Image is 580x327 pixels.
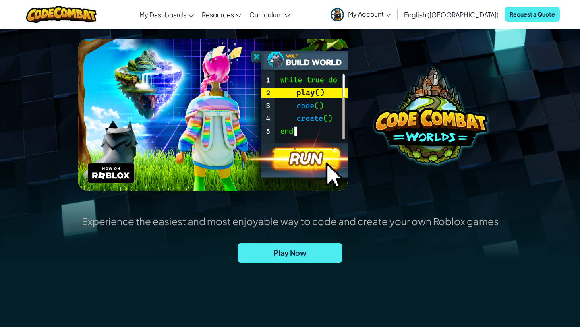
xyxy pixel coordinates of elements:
[139,10,186,19] span: My Dashboards
[374,66,488,164] img: coco-worlds-no-desc.png
[202,10,234,19] span: Resources
[245,4,294,25] a: Curriculum
[26,6,97,23] img: CodeCombat logo
[78,39,348,191] img: header.png
[238,243,342,263] a: Play Now
[404,10,499,19] span: English ([GEOGRAPHIC_DATA])
[505,7,560,22] a: Request a Quote
[135,4,198,25] a: My Dashboards
[327,2,395,27] a: My Account
[400,4,503,25] a: English ([GEOGRAPHIC_DATA])
[82,215,499,227] p: Experience the easiest and most enjoyable way to code and create your own Roblox games
[198,4,245,25] a: Resources
[348,10,391,18] span: My Account
[249,10,283,19] span: Curriculum
[331,8,344,21] img: avatar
